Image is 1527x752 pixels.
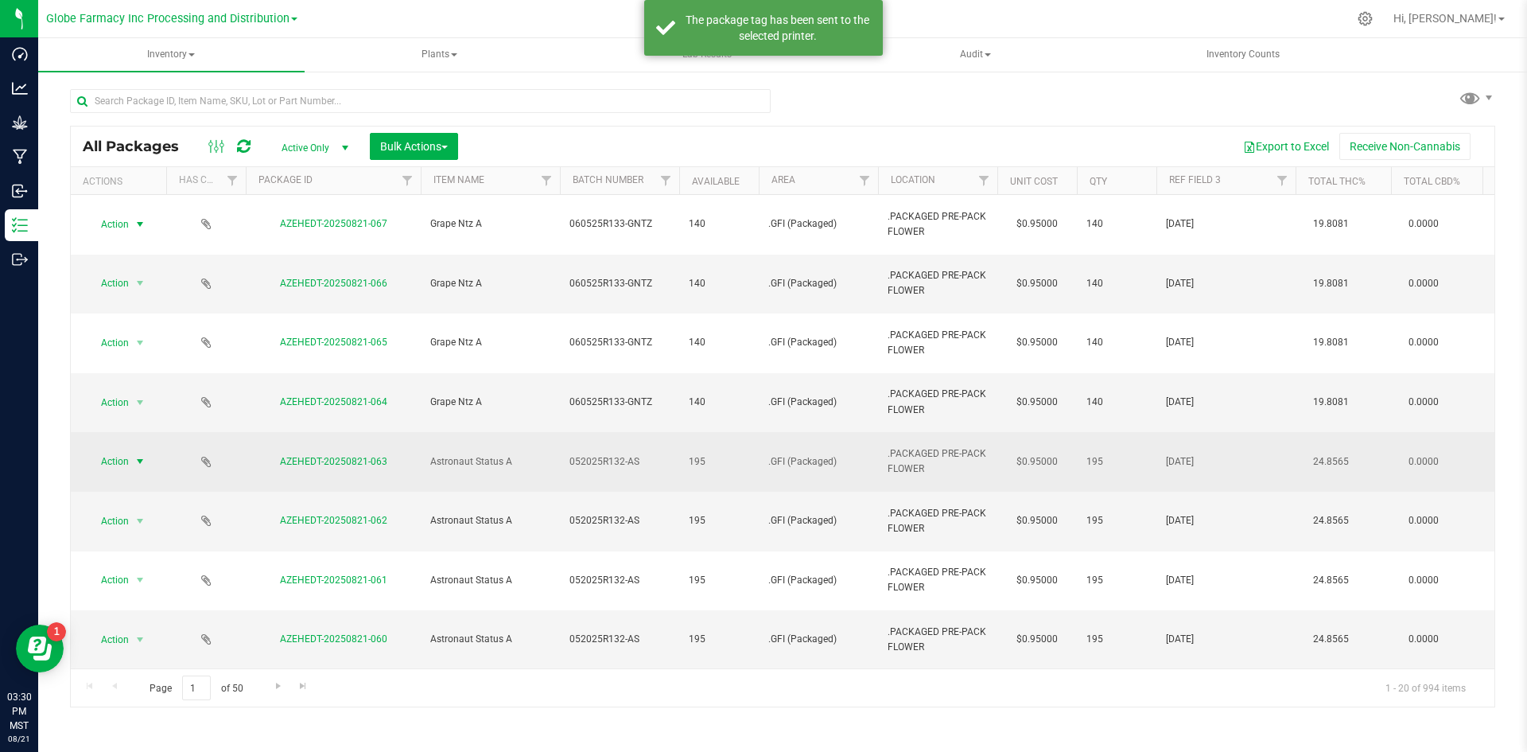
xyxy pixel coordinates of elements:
[569,335,670,350] span: 060525R133-GNTZ
[87,332,130,354] span: Action
[306,38,573,72] a: Plants
[258,174,313,185] a: Package ID
[136,676,256,700] span: Page of 50
[888,387,988,417] span: .PACKAGED PRE-PACK FLOWER
[380,140,448,153] span: Bulk Actions
[997,551,1077,611] td: $0.95000
[768,335,868,350] span: .GFI (Packaged)
[888,268,988,298] span: .PACKAGED PRE-PACK FLOWER
[1401,212,1447,236] span: 0.0000
[280,396,387,407] a: AZEHEDT-20250821-064
[1305,450,1357,473] span: 24.8565
[12,80,28,96] inline-svg: Analytics
[888,625,988,655] span: .PACKAGED PRE-PACK FLOWER
[130,629,150,651] span: select
[12,251,28,267] inline-svg: Outbound
[280,633,387,645] a: AZEHEDT-20250821-060
[430,513,550,528] span: Astronaut Status A
[692,176,740,187] a: Available
[569,632,670,647] span: 052025R132-AS
[1401,331,1447,354] span: 0.0000
[768,573,868,588] span: .GFI (Packaged)
[684,12,871,44] div: The package tag has been sent to the selected printer.
[1393,12,1497,25] span: Hi, [PERSON_NAME]!
[997,255,1077,314] td: $0.95000
[1086,513,1147,528] span: 195
[182,676,211,700] input: 1
[569,395,670,410] span: 060525R133-GNTZ
[569,216,670,232] span: 060525R133-GNTZ
[1308,176,1366,187] a: Total THC%
[130,450,150,473] span: select
[12,115,28,131] inline-svg: Grow
[1086,454,1147,470] span: 195
[87,213,130,236] span: Action
[266,676,289,697] a: Go to the next page
[1086,216,1147,232] span: 140
[70,89,771,113] input: Search Package ID, Item Name, SKU, Lot or Part Number...
[12,149,28,165] inline-svg: Manufacturing
[280,278,387,289] a: AZEHEDT-20250821-066
[46,12,289,25] span: Globe Farmacy Inc Processing and Distribution
[1401,569,1447,592] span: 0.0000
[1086,395,1147,410] span: 140
[430,632,550,647] span: Astronaut Status A
[1401,509,1447,532] span: 0.0000
[12,46,28,62] inline-svg: Dashboard
[280,575,387,586] a: AZEHEDT-20250821-061
[1401,391,1447,414] span: 0.0000
[1305,331,1357,354] span: 19.8081
[307,39,572,71] span: Plants
[891,174,935,185] a: Location
[87,629,130,651] span: Action
[1086,573,1147,588] span: 195
[130,510,150,532] span: select
[394,167,421,194] a: Filter
[12,217,28,233] inline-svg: Inventory
[689,513,749,528] span: 195
[430,335,550,350] span: Grape Ntz A
[997,373,1077,433] td: $0.95000
[1086,276,1147,291] span: 140
[768,395,868,410] span: .GFI (Packaged)
[1305,391,1357,414] span: 19.8081
[87,450,130,473] span: Action
[689,335,749,350] span: 140
[768,632,868,647] span: .GFI (Packaged)
[1166,216,1286,232] span: [DATE]
[1086,632,1147,647] span: 195
[7,733,31,745] p: 08/21
[689,573,749,588] span: 195
[768,513,868,528] span: .GFI (Packaged)
[87,272,130,294] span: Action
[1269,167,1296,194] a: Filter
[574,38,841,72] a: Lab Results
[47,622,66,641] iframe: Resource center unread badge
[768,454,868,470] span: .GFI (Packaged)
[771,174,795,185] a: Area
[1166,395,1286,410] span: [DATE]
[16,625,64,672] iframe: Resource center
[569,454,670,470] span: 052025R132-AS
[1090,176,1107,187] a: Qty
[130,392,150,414] span: select
[130,272,150,294] span: select
[1401,450,1447,473] span: 0.0000
[1305,628,1357,651] span: 24.8565
[888,565,988,595] span: .PACKAGED PRE-PACK FLOWER
[1373,676,1478,699] span: 1 - 20 of 994 items
[430,216,550,232] span: Grape Ntz A
[130,332,150,354] span: select
[280,456,387,467] a: AZEHEDT-20250821-063
[130,213,150,236] span: select
[689,632,749,647] span: 195
[1166,573,1286,588] span: [DATE]
[689,454,749,470] span: 195
[1305,569,1357,592] span: 24.8565
[534,167,560,194] a: Filter
[38,38,305,72] span: Inventory
[220,167,246,194] a: Filter
[997,432,1077,492] td: $0.95000
[1305,509,1357,532] span: 24.8565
